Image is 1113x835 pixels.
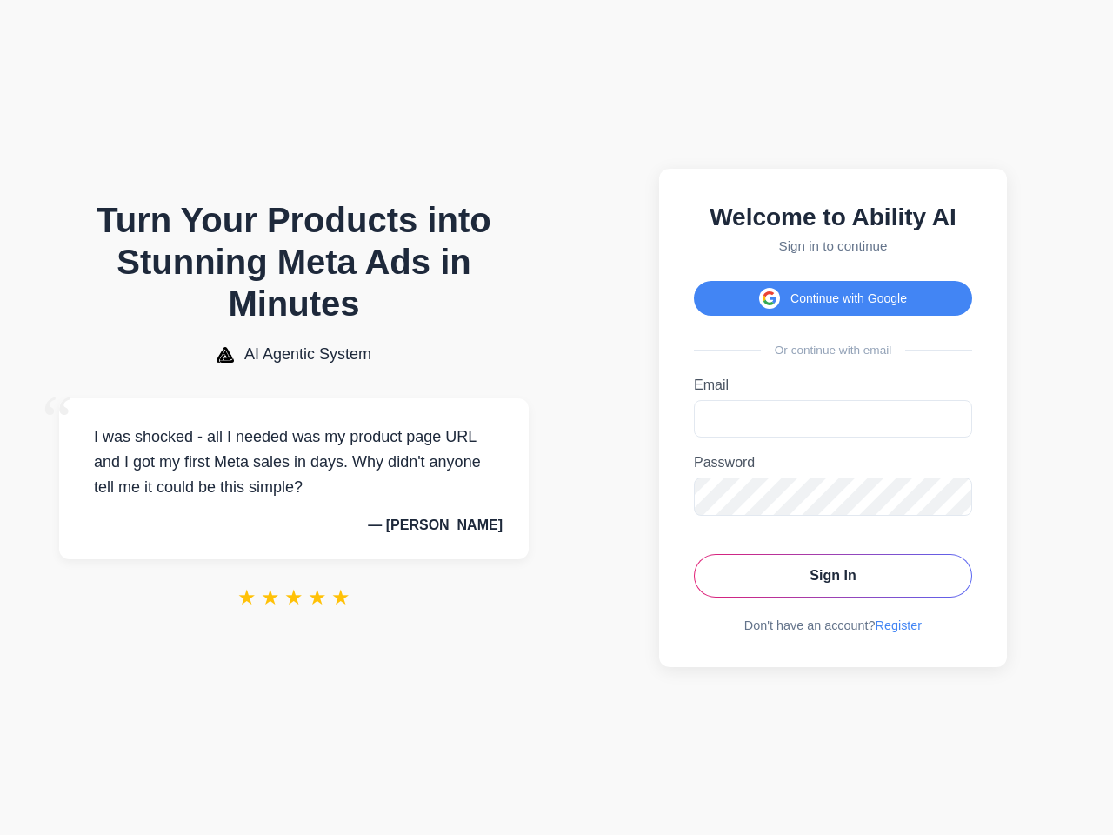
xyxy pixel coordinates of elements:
p: — [PERSON_NAME] [85,518,503,533]
span: ★ [261,585,280,610]
button: Continue with Google [694,281,972,316]
h2: Welcome to Ability AI [694,204,972,231]
p: I was shocked - all I needed was my product page URL and I got my first Meta sales in days. Why d... [85,424,503,499]
span: ★ [237,585,257,610]
div: Or continue with email [694,344,972,357]
span: ★ [308,585,327,610]
p: Sign in to continue [694,238,972,253]
span: ★ [331,585,350,610]
span: “ [42,381,73,460]
h1: Turn Your Products into Stunning Meta Ads in Minutes [59,199,529,324]
button: Sign In [694,554,972,598]
a: Register [876,618,923,632]
label: Password [694,455,972,471]
span: ★ [284,585,303,610]
label: Email [694,377,972,393]
img: AI Agentic System Logo [217,347,234,363]
div: Don't have an account? [694,618,972,632]
span: AI Agentic System [244,345,371,364]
